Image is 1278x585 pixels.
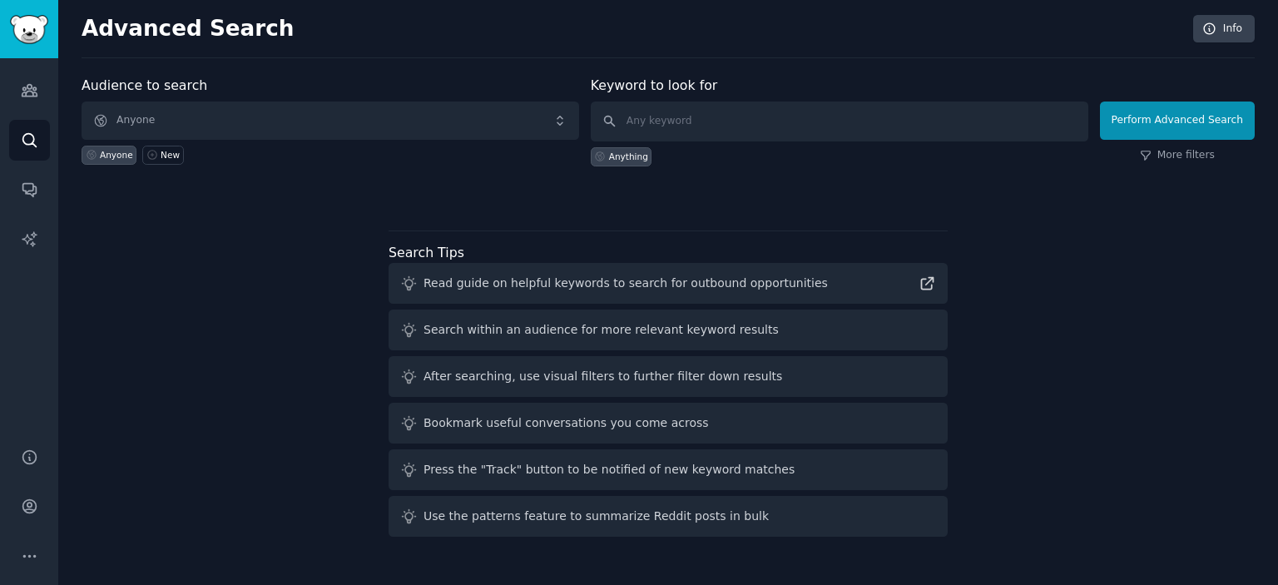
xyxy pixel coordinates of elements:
[424,414,709,432] div: Bookmark useful conversations you come across
[609,151,648,162] div: Anything
[591,102,1088,141] input: Any keyword
[10,15,48,44] img: GummySearch logo
[389,245,464,260] label: Search Tips
[424,461,795,478] div: Press the "Track" button to be notified of new keyword matches
[82,77,207,93] label: Audience to search
[1140,148,1215,163] a: More filters
[100,149,133,161] div: Anyone
[82,102,579,140] button: Anyone
[142,146,183,165] a: New
[424,368,782,385] div: After searching, use visual filters to further filter down results
[161,149,180,161] div: New
[1100,102,1255,140] button: Perform Advanced Search
[424,275,828,292] div: Read guide on helpful keywords to search for outbound opportunities
[82,16,1184,42] h2: Advanced Search
[591,77,718,93] label: Keyword to look for
[424,321,779,339] div: Search within an audience for more relevant keyword results
[1193,15,1255,43] a: Info
[424,508,769,525] div: Use the patterns feature to summarize Reddit posts in bulk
